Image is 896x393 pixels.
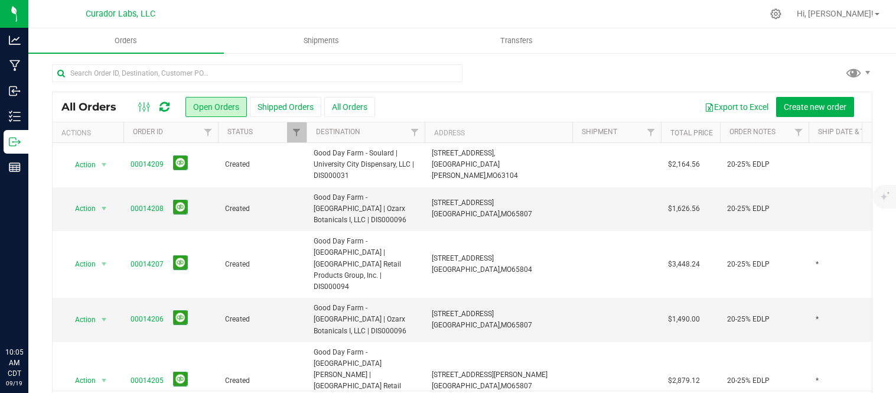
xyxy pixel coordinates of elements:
a: Filter [198,122,218,142]
a: Shipment [582,128,617,136]
span: [GEOGRAPHIC_DATA][PERSON_NAME], [432,160,500,180]
span: select [97,311,112,328]
span: Good Day Farm - Soulard | University City Dispensary, LLC | DIS000031 [314,148,418,182]
span: Created [225,203,299,215]
inline-svg: Outbound [9,136,21,148]
span: Created [225,159,299,170]
span: 65807 [511,210,532,218]
a: Filter [405,122,425,142]
span: select [97,256,112,272]
button: Shipped Orders [250,97,321,117]
a: Status [227,128,253,136]
span: Hi, [PERSON_NAME]! [797,9,874,18]
span: 63104 [497,171,518,180]
span: [STREET_ADDRESS][PERSON_NAME] [432,371,548,379]
inline-svg: Manufacturing [9,60,21,72]
span: MO [501,321,511,329]
a: 00014207 [131,259,164,270]
a: Filter [789,122,809,142]
span: Create new order [784,102,846,112]
span: Action [64,311,96,328]
a: 00014209 [131,159,164,170]
span: [STREET_ADDRESS] [432,310,494,318]
span: $2,879.12 [668,375,700,386]
inline-svg: Analytics [9,34,21,46]
span: 20-25% EDLP [727,259,770,270]
span: MO [501,382,511,390]
span: [GEOGRAPHIC_DATA], [432,265,501,274]
span: Action [64,256,96,272]
a: Shipments [224,28,419,53]
iframe: Resource center unread badge [35,297,49,311]
span: 65807 [511,382,532,390]
inline-svg: Inventory [9,111,21,122]
span: [STREET_ADDRESS] [432,254,494,262]
div: Manage settings [768,8,783,20]
span: 20-25% EDLP [727,314,770,325]
a: 00014205 [131,375,164,386]
span: select [97,200,112,217]
div: Actions [61,129,119,137]
span: Action [64,372,96,389]
span: $1,490.00 [668,314,700,325]
a: Total Price [670,129,713,137]
span: All Orders [61,100,128,113]
span: Created [225,259,299,270]
button: Export to Excel [697,97,776,117]
inline-svg: Inbound [9,85,21,97]
span: 20-25% EDLP [727,203,770,215]
span: Created [225,314,299,325]
span: [GEOGRAPHIC_DATA], [432,210,501,218]
input: Search Order ID, Destination, Customer PO... [52,64,462,82]
span: 65804 [511,265,532,274]
span: Good Day Farm - [GEOGRAPHIC_DATA] | Ozarx Botanicals I, LLC | DIS000096 [314,303,418,337]
span: [STREET_ADDRESS], [432,149,495,157]
span: MO [487,171,497,180]
p: 10:05 AM CDT [5,347,23,379]
th: Address [425,122,572,143]
span: [GEOGRAPHIC_DATA], [432,382,501,390]
span: MO [501,210,511,218]
a: Destination [316,128,360,136]
span: $3,448.24 [668,259,700,270]
span: 20-25% EDLP [727,159,770,170]
iframe: Resource center [12,298,47,334]
span: [STREET_ADDRESS] [432,199,494,207]
span: Good Day Farm - [GEOGRAPHIC_DATA] | [GEOGRAPHIC_DATA] Retail Products Group, Inc. | DIS000094 [314,236,418,293]
p: 09/19 [5,379,23,388]
span: select [97,372,112,389]
a: Transfers [419,28,614,53]
span: Good Day Farm - [GEOGRAPHIC_DATA] | Ozarx Botanicals I, LLC | DIS000096 [314,192,418,226]
button: Create new order [776,97,854,117]
a: Filter [641,122,661,142]
a: Orders [28,28,224,53]
span: select [97,157,112,173]
span: Created [225,375,299,386]
span: MO [501,265,511,274]
span: Orders [99,35,153,46]
a: Order Notes [729,128,776,136]
a: Filter [287,122,307,142]
span: Transfers [484,35,549,46]
inline-svg: Reports [9,161,21,173]
span: [GEOGRAPHIC_DATA], [432,321,501,329]
a: 00014208 [131,203,164,215]
span: 65807 [511,321,532,329]
span: Shipments [288,35,355,46]
span: Action [64,200,96,217]
button: Open Orders [185,97,247,117]
button: All Orders [324,97,375,117]
span: Action [64,157,96,173]
span: $1,626.56 [668,203,700,215]
span: 20-25% EDLP [727,375,770,386]
a: Order ID [133,128,163,136]
a: 00014206 [131,314,164,325]
span: $2,164.56 [668,159,700,170]
span: Curador Labs, LLC [86,9,155,19]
